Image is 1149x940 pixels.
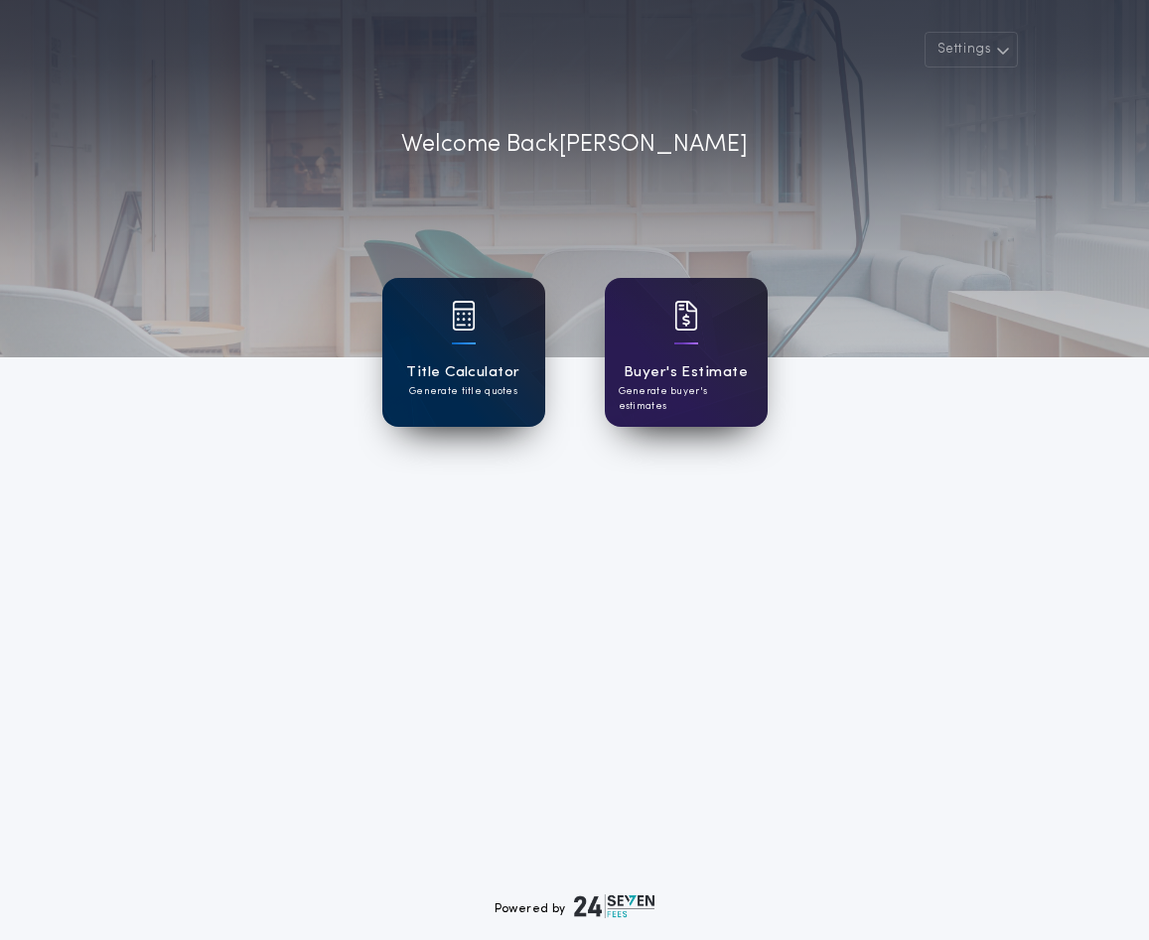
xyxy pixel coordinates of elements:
img: card icon [674,301,698,331]
p: Welcome Back [PERSON_NAME] [401,127,748,163]
div: Powered by [495,894,655,918]
img: card icon [452,301,476,331]
button: Settings [925,32,1018,67]
p: Generate buyer's estimates [619,384,754,414]
h1: Buyer's Estimate [624,361,748,384]
h1: Title Calculator [406,361,519,384]
img: logo [574,894,655,918]
a: card iconBuyer's EstimateGenerate buyer's estimates [605,278,768,427]
a: card iconTitle CalculatorGenerate title quotes [382,278,545,427]
p: Generate title quotes [409,384,517,399]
